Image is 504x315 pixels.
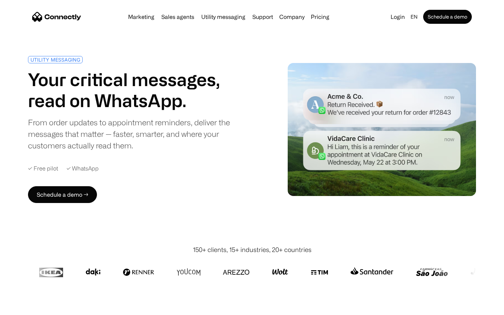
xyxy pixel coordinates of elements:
a: Sales agents [159,14,197,20]
a: Marketing [125,14,157,20]
ul: Language list [14,303,42,313]
div: UTILITY MESSAGING [30,57,80,62]
div: en [411,12,418,22]
a: Support [250,14,276,20]
div: ✓ Free pilot [28,165,58,172]
aside: Language selected: English [7,302,42,313]
a: Schedule a demo → [28,186,97,203]
h1: Your critical messages, read on WhatsApp. [28,69,249,111]
a: Utility messaging [198,14,248,20]
div: From order updates to appointment reminders, deliver the messages that matter — faster, smarter, ... [28,117,249,151]
a: Login [388,12,408,22]
div: 150+ clients, 15+ industries, 20+ countries [193,245,311,254]
a: Schedule a demo [423,10,472,24]
div: Company [279,12,304,22]
div: ✓ WhatsApp [66,165,99,172]
a: Pricing [308,14,332,20]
